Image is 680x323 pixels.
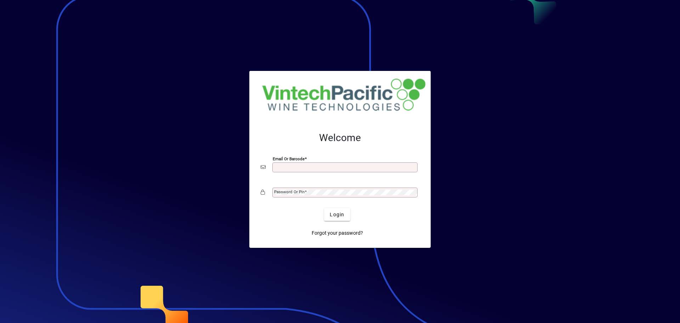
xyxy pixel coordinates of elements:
button: Login [324,208,350,221]
mat-label: Password or Pin [274,189,305,194]
a: Forgot your password? [309,227,366,239]
mat-label: Email or Barcode [273,156,305,161]
span: Login [330,211,344,218]
h2: Welcome [261,132,419,144]
span: Forgot your password? [312,229,363,237]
